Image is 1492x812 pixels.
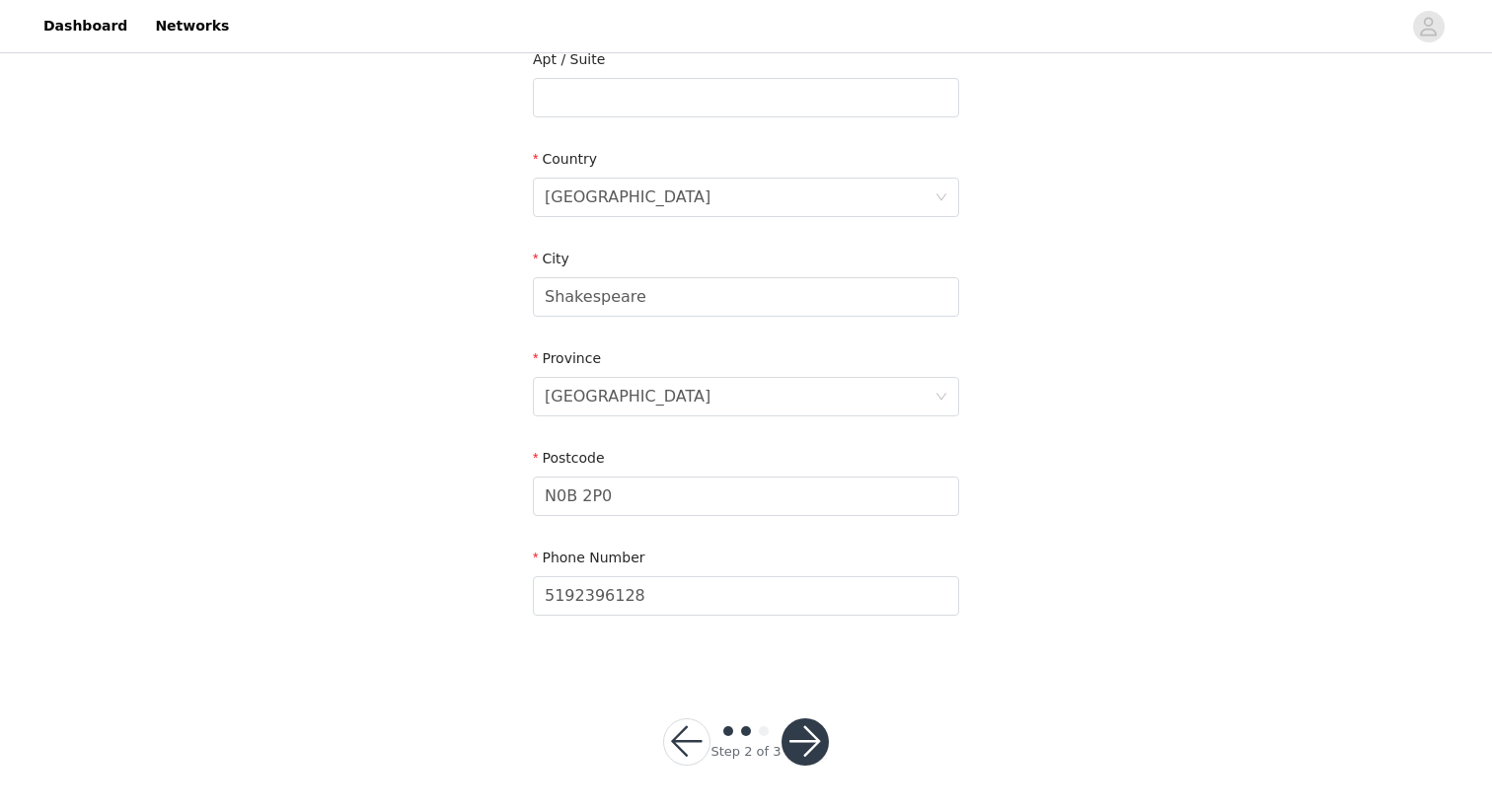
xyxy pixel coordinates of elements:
a: Networks [143,4,241,48]
div: Ontario [545,378,710,415]
label: Apt / Suite [533,51,605,67]
label: Country [533,151,597,167]
i: icon: down [935,391,947,405]
div: Step 2 of 3 [710,742,781,762]
label: Phone Number [533,550,645,565]
label: Postcode [533,450,605,466]
label: City [533,251,569,266]
div: Canada [545,179,710,216]
label: Province [533,350,601,366]
i: icon: down [935,191,947,205]
div: avatar [1419,11,1438,42]
a: Dashboard [32,4,139,48]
